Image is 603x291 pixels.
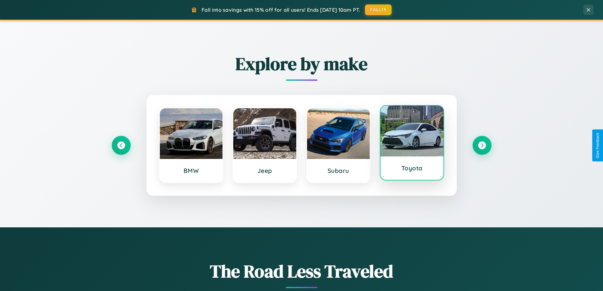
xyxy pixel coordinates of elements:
[365,4,392,15] button: FALL15
[112,259,492,283] h1: The Road Less Traveled
[387,164,437,172] h3: Toyota
[166,167,217,174] h3: BMW
[595,133,600,158] div: Give Feedback
[112,52,492,76] h2: Explore by make
[240,167,290,174] h3: Jeep
[202,7,360,13] span: Fall into savings with 15% off for all users! Ends [DATE] 10am PT.
[313,167,364,174] h3: Subaru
